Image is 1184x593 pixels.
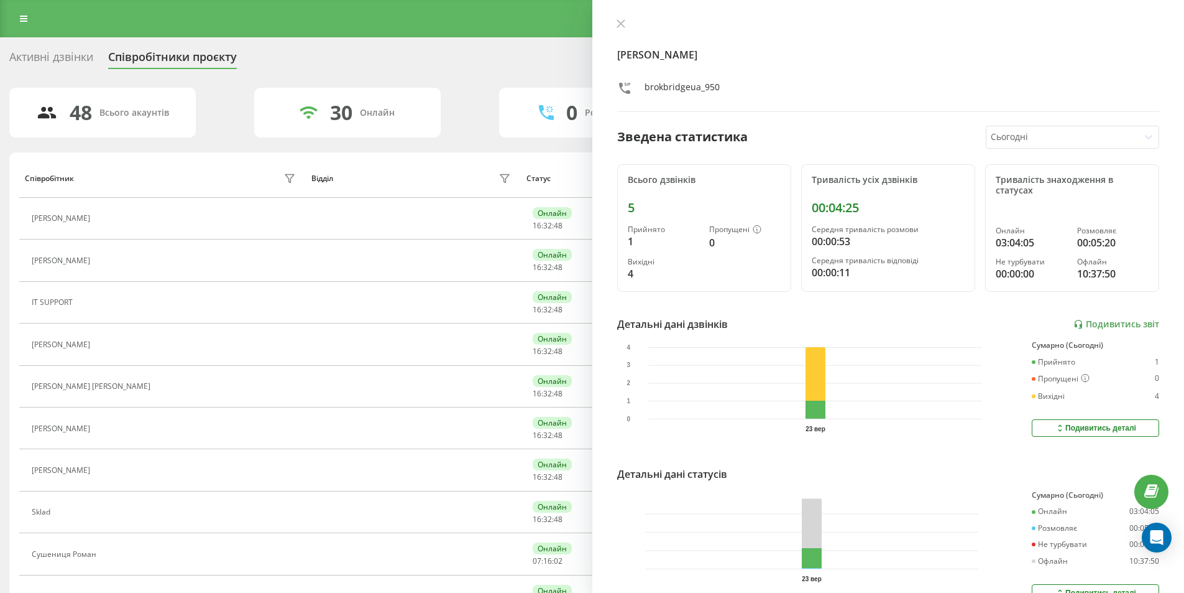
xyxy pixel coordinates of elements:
div: Співробітники проєкту [108,50,237,70]
div: 03:04:05 [1129,507,1159,516]
span: 16 [533,472,541,482]
div: Офлайн [1032,557,1068,566]
span: 32 [543,514,552,525]
div: Тривалість знаходження в статусах [996,175,1149,196]
h4: [PERSON_NAME] [617,47,1160,62]
div: Прийнято [1032,358,1075,367]
span: 32 [543,262,552,273]
div: [PERSON_NAME] [32,466,93,475]
div: [PERSON_NAME] [32,340,93,349]
div: 5 [628,200,781,215]
span: 32 [543,430,552,441]
span: 16 [533,220,541,231]
div: Вихідні [1032,392,1065,401]
div: Вихідні [628,258,699,266]
div: Не турбувати [996,258,1067,266]
button: Подивитись деталі [1032,419,1159,437]
div: Активні дзвінки [9,50,93,70]
div: 1 [628,234,699,249]
div: Онлайн [996,226,1067,235]
div: : : [533,347,562,356]
span: 32 [543,220,552,231]
div: Статус [526,174,551,183]
div: IT SUPPORT [32,298,76,307]
div: [PERSON_NAME] [32,214,93,223]
span: 16 [533,262,541,273]
a: Подивитись звіт [1073,319,1159,330]
div: Онлайн [533,249,572,261]
span: 48 [554,262,562,273]
span: 48 [554,430,562,441]
div: Онлайн [533,543,572,554]
div: Онлайн [533,459,572,470]
div: Сушениця Роман [32,550,99,559]
div: : : [533,390,562,398]
div: 4 [628,266,699,281]
div: 10:37:50 [1077,266,1149,281]
div: 00:00:11 [812,265,965,280]
div: Онлайн [533,417,572,429]
div: Сумарно (Сьогодні) [1032,341,1159,350]
span: 16 [533,388,541,399]
text: 23 вер [805,426,825,432]
text: 2 [626,380,630,387]
span: 48 [554,220,562,231]
div: Прийнято [628,225,699,234]
span: 48 [554,346,562,357]
text: 3 [626,362,630,369]
text: 1 [626,398,630,404]
div: 48 [70,101,92,124]
div: Онлайн [533,333,572,345]
div: Середня тривалість відповіді [812,256,965,265]
div: : : [533,263,562,272]
span: 16 [543,556,552,566]
div: [PERSON_NAME] [32,256,93,265]
div: Сумарно (Сьогодні) [1032,491,1159,500]
div: 1 [1155,358,1159,367]
div: Середня тривалість розмови [812,225,965,234]
span: 07 [533,556,541,566]
div: Подивитись деталі [1055,423,1136,433]
div: 0 [1155,374,1159,384]
div: 00:00:00 [996,266,1067,281]
div: brokbridgeua_950 [645,81,720,99]
div: Розмовляє [1032,524,1077,533]
div: Тривалість усіх дзвінків [812,175,965,185]
div: 4 [1155,392,1159,401]
text: 23 вер [802,576,822,582]
div: Всього дзвінків [628,175,781,185]
span: 48 [554,472,562,482]
div: Співробітник [25,174,74,183]
div: 00:00:53 [812,234,965,249]
div: : : [533,515,562,524]
div: Офлайн [1077,258,1149,266]
div: 0 [709,235,781,250]
div: Детальні дані статусів [617,467,727,482]
div: 30 [330,101,352,124]
div: Не турбувати [1032,540,1087,549]
span: 48 [554,514,562,525]
div: Sklad [32,508,53,516]
div: Онлайн [533,291,572,303]
span: 32 [543,388,552,399]
div: Онлайн [1032,507,1067,516]
div: : : [533,431,562,440]
div: 10:37:50 [1129,557,1159,566]
div: : : [533,473,562,482]
div: [PERSON_NAME] [32,424,93,433]
div: Онлайн [533,375,572,387]
div: Онлайн [360,108,395,118]
span: 16 [533,430,541,441]
span: 02 [554,556,562,566]
div: [PERSON_NAME] [PERSON_NAME] [32,382,154,391]
div: 0 [566,101,577,124]
span: 16 [533,514,541,525]
div: Відділ [311,174,333,183]
span: 48 [554,388,562,399]
div: 00:05:20 [1129,524,1159,533]
div: 00:04:25 [812,200,965,215]
div: Всього акаунтів [99,108,169,118]
span: 32 [543,346,552,357]
div: : : [533,222,562,230]
div: Розмовляє [1077,226,1149,235]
